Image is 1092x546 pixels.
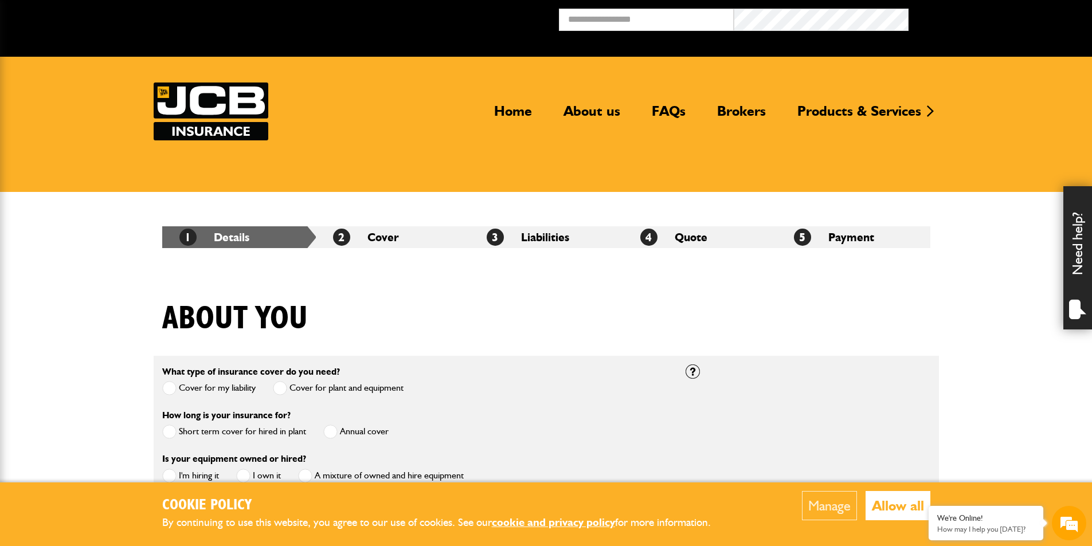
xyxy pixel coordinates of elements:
[492,516,615,529] a: cookie and privacy policy
[937,513,1035,523] div: We're Online!
[640,229,657,246] span: 4
[162,411,291,420] label: How long is your insurance for?
[866,491,930,520] button: Allow all
[794,229,811,246] span: 5
[162,300,308,338] h1: About you
[162,381,256,395] label: Cover for my liability
[236,469,281,483] label: I own it
[162,454,306,463] label: Is your equipment owned or hired?
[555,103,629,129] a: About us
[802,491,857,520] button: Manage
[316,226,469,248] li: Cover
[486,103,541,129] a: Home
[154,83,268,140] a: JCB Insurance Services
[154,83,268,140] img: JCB Insurance Services logo
[937,525,1035,533] p: How may I help you today?
[162,497,730,514] h2: Cookie Policy
[1063,186,1092,329] div: Need help?
[709,103,774,129] a: Brokers
[162,469,219,483] label: I'm hiring it
[162,514,730,532] p: By continuing to use this website, you agree to our use of cookies. See our for more information.
[323,425,389,439] label: Annual cover
[162,226,316,248] li: Details
[298,469,464,483] label: A mixture of owned and hire equipment
[162,367,340,376] label: What type of insurance cover do you need?
[909,9,1083,26] button: Broker Login
[777,226,930,248] li: Payment
[273,381,404,395] label: Cover for plant and equipment
[333,229,350,246] span: 2
[623,226,777,248] li: Quote
[789,103,930,129] a: Products & Services
[469,226,623,248] li: Liabilities
[162,425,306,439] label: Short term cover for hired in plant
[179,229,197,246] span: 1
[487,229,504,246] span: 3
[643,103,694,129] a: FAQs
